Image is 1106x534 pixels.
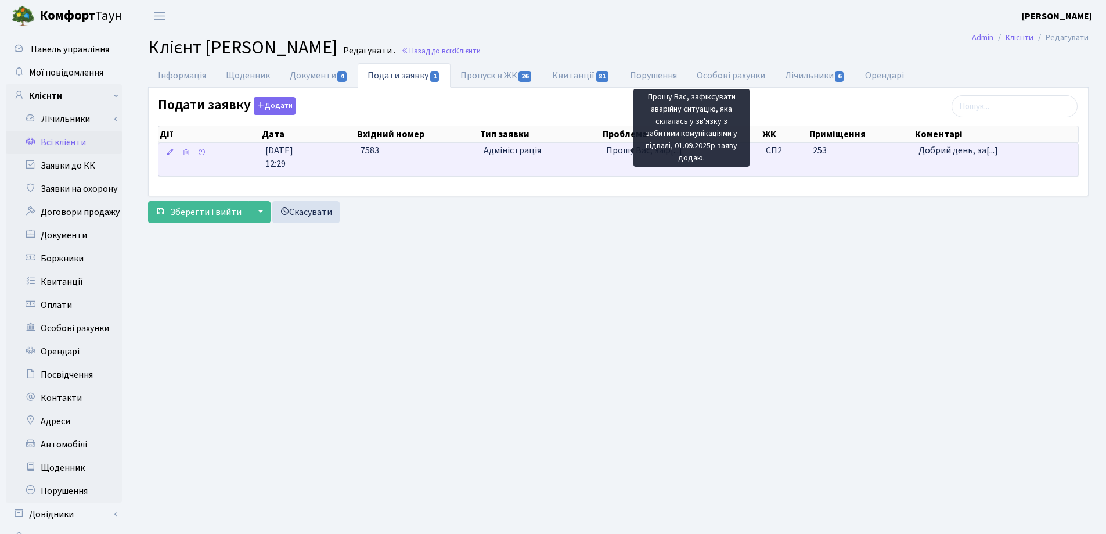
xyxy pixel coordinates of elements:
[337,71,347,82] span: 4
[451,63,542,88] a: Пропуск в ЖК
[158,126,261,142] th: Дії
[813,144,827,157] span: 253
[972,31,993,44] a: Admin
[31,43,109,56] span: Панель управління
[455,45,481,56] span: Клієнти
[687,63,775,88] a: Особові рахунки
[29,66,103,79] span: Мої повідомлення
[6,200,122,224] a: Договори продажу
[6,247,122,270] a: Боржники
[6,293,122,317] a: Оплати
[356,126,479,142] th: Вхідний номер
[170,206,242,218] span: Зберегти і вийти
[479,126,601,142] th: Тип заявки
[361,144,379,157] span: 7583
[606,144,682,157] span: Прошу Вас, заф[...]
[6,84,122,107] a: Клієнти
[6,386,122,410] a: Контакти
[6,177,122,200] a: Заявки на охорону
[761,126,808,142] th: ЖК
[954,26,1106,50] nav: breadcrumb
[914,126,1078,142] th: Коментарі
[39,6,122,26] span: Таун
[952,95,1078,117] input: Пошук...
[596,71,609,82] span: 81
[148,201,249,223] button: Зберегти і вийти
[148,34,337,61] span: Клієнт [PERSON_NAME]
[6,456,122,479] a: Щоденник
[601,126,761,142] th: Проблема
[145,6,174,26] button: Переключити навігацію
[775,63,855,88] a: Лічильники
[6,224,122,247] a: Документи
[261,126,356,142] th: Дата
[251,95,296,116] a: Додати
[6,340,122,363] a: Орендарі
[272,201,340,223] a: Скасувати
[12,5,35,28] img: logo.png
[341,45,395,56] small: Редагувати .
[13,107,122,131] a: Лічильники
[835,71,844,82] span: 6
[855,63,914,88] a: Орендарі
[39,6,95,25] b: Комфорт
[633,89,750,167] div: Прошу Вас, зафіксувати аварійну ситуацію, яка склалась у зв'язку з забитими комунікаціями у підва...
[158,97,296,115] label: Подати заявку
[6,38,122,61] a: Панель управління
[1033,31,1089,44] li: Редагувати
[6,433,122,456] a: Автомобілі
[1006,31,1033,44] a: Клієнти
[430,71,439,82] span: 1
[1022,9,1092,23] a: [PERSON_NAME]
[766,144,804,157] span: СП2
[280,63,358,88] a: Документи
[620,63,687,88] a: Порушення
[216,63,280,88] a: Щоденник
[1022,10,1092,23] b: [PERSON_NAME]
[401,45,481,56] a: Назад до всіхКлієнти
[148,63,216,88] a: Інформація
[6,131,122,154] a: Всі клієнти
[6,317,122,340] a: Особові рахунки
[542,63,619,88] a: Квитанції
[6,479,122,503] a: Порушення
[518,71,531,82] span: 26
[484,144,597,157] span: Адміністрація
[265,144,351,171] span: [DATE] 12:29
[6,61,122,84] a: Мої повідомлення
[6,154,122,177] a: Заявки до КК
[6,503,122,526] a: Довідники
[918,144,998,157] span: Добрий день, за[...]
[808,126,914,142] th: Приміщення
[358,63,450,88] a: Подати заявку
[6,270,122,293] a: Квитанції
[6,410,122,433] a: Адреси
[6,363,122,386] a: Посвідчення
[254,97,296,115] button: Подати заявку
